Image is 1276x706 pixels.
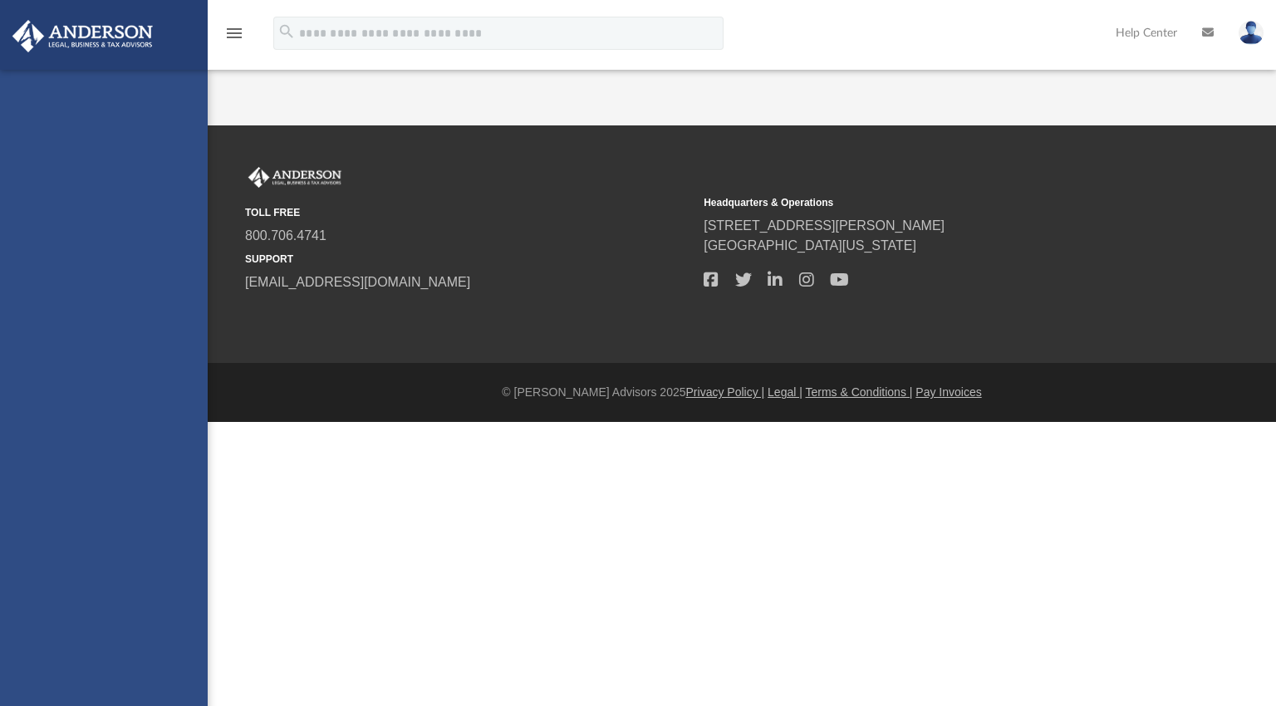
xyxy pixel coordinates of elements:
a: Privacy Policy | [686,385,765,399]
a: Pay Invoices [915,385,981,399]
i: search [277,22,296,41]
small: Headquarters & Operations [704,195,1151,210]
a: menu [224,32,244,43]
small: TOLL FREE [245,205,692,220]
img: Anderson Advisors Platinum Portal [7,20,158,52]
a: Legal | [768,385,802,399]
a: [STREET_ADDRESS][PERSON_NAME] [704,218,945,233]
i: menu [224,23,244,43]
a: [EMAIL_ADDRESS][DOMAIN_NAME] [245,275,470,289]
a: [GEOGRAPHIC_DATA][US_STATE] [704,238,916,252]
a: Terms & Conditions | [806,385,913,399]
img: User Pic [1239,21,1264,45]
div: © [PERSON_NAME] Advisors 2025 [208,384,1276,401]
a: 800.706.4741 [245,228,326,243]
img: Anderson Advisors Platinum Portal [245,167,345,189]
small: SUPPORT [245,252,692,267]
